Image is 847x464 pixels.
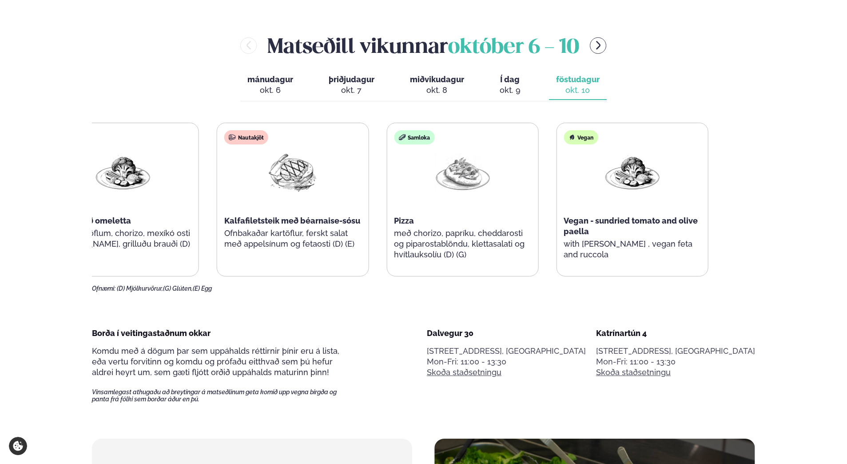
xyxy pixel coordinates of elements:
button: föstudagur okt. 10 [549,71,607,100]
div: okt. 7 [329,85,374,96]
p: [STREET_ADDRESS], [GEOGRAPHIC_DATA] [427,346,586,356]
img: beef.svg [229,134,236,141]
span: Vegan - sundried tomato and olive paella [564,216,698,236]
span: Pizza [394,216,414,225]
span: Ofnæmi: [92,285,115,292]
span: þriðjudagur [329,75,374,84]
div: Samloka [394,130,434,144]
span: Í dag [500,74,521,85]
button: miðvikudagur okt. 8 [403,71,471,100]
span: Ofnbökuð omeletta [55,216,131,225]
p: [STREET_ADDRESS], [GEOGRAPHIC_DATA] [596,346,755,356]
button: þriðjudagur okt. 7 [322,71,382,100]
div: Mon-Fri: 11:00 - 13:30 [596,356,755,367]
h2: Matseðill vikunnar [267,31,579,60]
span: miðvikudagur [410,75,464,84]
img: Beef-Meat.png [264,152,321,193]
span: föstudagur [556,75,600,84]
div: Katrínartún 4 [596,328,755,339]
img: Pizza-Bread.png [434,152,491,193]
span: (E) Egg [193,285,212,292]
span: Vinsamlegast athugaðu að breytingar á matseðlinum geta komið upp vegna birgða og panta frá fólki ... [92,388,352,403]
div: okt. 6 [247,85,293,96]
p: með chorizo, papríku, cheddarosti og piparostablöndu, klettasalati og hvítlauksolíu (D) (G) [394,228,531,260]
img: Vegan.png [604,152,661,193]
p: Ofnbakaðar kartöflur, ferskt salat með appelsínum og fetaosti (D) (E) [224,228,361,249]
button: menu-btn-left [240,37,257,54]
a: Cookie settings [9,437,27,455]
span: mánudagur [247,75,293,84]
button: Í dag okt. 9 [493,71,528,100]
div: Nautakjöt [224,130,268,144]
span: Kalfafiletsteik með béarnaise-sósu [224,216,360,225]
button: mánudagur okt. 6 [240,71,300,100]
span: Komdu með á dögum þar sem uppáhalds réttirnir þínir eru á lista, eða vertu forvitinn og komdu og ... [92,346,339,377]
span: (G) Glúten, [163,285,193,292]
span: október 6 - 10 [448,38,579,57]
p: with [PERSON_NAME] , vegan feta and ruccola [564,239,700,260]
img: sandwich-new-16px.svg [398,134,406,141]
a: Skoða staðsetningu [596,367,671,378]
a: Skoða staðsetningu [427,367,501,378]
span: (D) Mjólkurvörur, [117,285,163,292]
div: Vegan [564,130,598,144]
span: Borða í veitingastaðnum okkar [92,328,211,338]
img: Vegan.png [95,152,151,193]
div: Dalvegur 30 [427,328,586,339]
div: Mon-Fri: 11:00 - 13:30 [427,356,586,367]
p: með kartöflum, chorizo, mexíkó osti [PERSON_NAME], grilluðu brauði (D) (G) (E) [55,228,191,260]
img: Vegan.svg [568,134,575,141]
div: okt. 10 [556,85,600,96]
button: menu-btn-right [590,37,606,54]
div: okt. 8 [410,85,464,96]
div: okt. 9 [500,85,521,96]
